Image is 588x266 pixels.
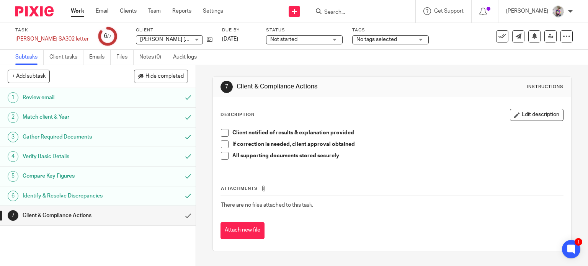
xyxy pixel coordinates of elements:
[552,5,564,18] img: DBTieDye.jpg
[145,73,184,80] span: Hide completed
[266,27,343,33] label: Status
[8,210,18,221] div: 7
[15,35,89,43] div: Jeanette Watson SA302 letter
[89,50,111,65] a: Emails
[15,27,89,33] label: Task
[221,186,258,191] span: Attachments
[136,27,212,33] label: Client
[506,7,548,15] p: [PERSON_NAME]
[8,70,50,83] button: + Add subtask
[23,190,122,202] h1: Identify & Resolve Discrepancies
[139,50,167,65] a: Notes (0)
[352,27,429,33] label: Tags
[49,50,83,65] a: Client tasks
[23,92,122,103] h1: Review email
[356,37,397,42] span: No tags selected
[134,70,188,83] button: Hide completed
[23,170,122,182] h1: Compare Key Figures
[510,109,563,121] button: Edit description
[15,35,89,43] div: [PERSON_NAME] SA302 letter
[173,50,203,65] a: Audit logs
[148,7,161,15] a: Team
[140,37,225,42] span: [PERSON_NAME] [PERSON_NAME]
[8,151,18,162] div: 4
[203,7,223,15] a: Settings
[8,112,18,123] div: 2
[232,153,339,158] strong: All supporting documents stored securely
[23,111,122,123] h1: Match client & Year
[221,202,313,208] span: There are no files attached to this task.
[434,8,464,14] span: Get Support
[23,131,122,143] h1: Gather Required Documents
[222,27,256,33] label: Due by
[220,222,265,239] button: Attach new file
[116,50,134,65] a: Files
[575,238,582,246] div: 1
[172,7,191,15] a: Reports
[23,151,122,162] h1: Verify Basic Details
[15,6,54,16] img: Pixie
[232,130,354,135] strong: Client notified of results & explanation provided
[270,37,297,42] span: Not started
[8,92,18,103] div: 1
[8,191,18,201] div: 6
[8,171,18,182] div: 5
[222,36,238,42] span: [DATE]
[96,7,108,15] a: Email
[323,9,392,16] input: Search
[527,84,563,90] div: Instructions
[71,7,84,15] a: Work
[8,132,18,142] div: 3
[232,142,355,147] strong: If correction is needed, client approval obtained
[120,7,137,15] a: Clients
[107,34,111,39] small: /7
[104,32,111,41] div: 6
[15,50,44,65] a: Subtasks
[237,83,408,91] h1: Client & Compliance Actions
[220,112,255,118] p: Description
[23,210,122,221] h1: Client & Compliance Actions
[220,81,233,93] div: 7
